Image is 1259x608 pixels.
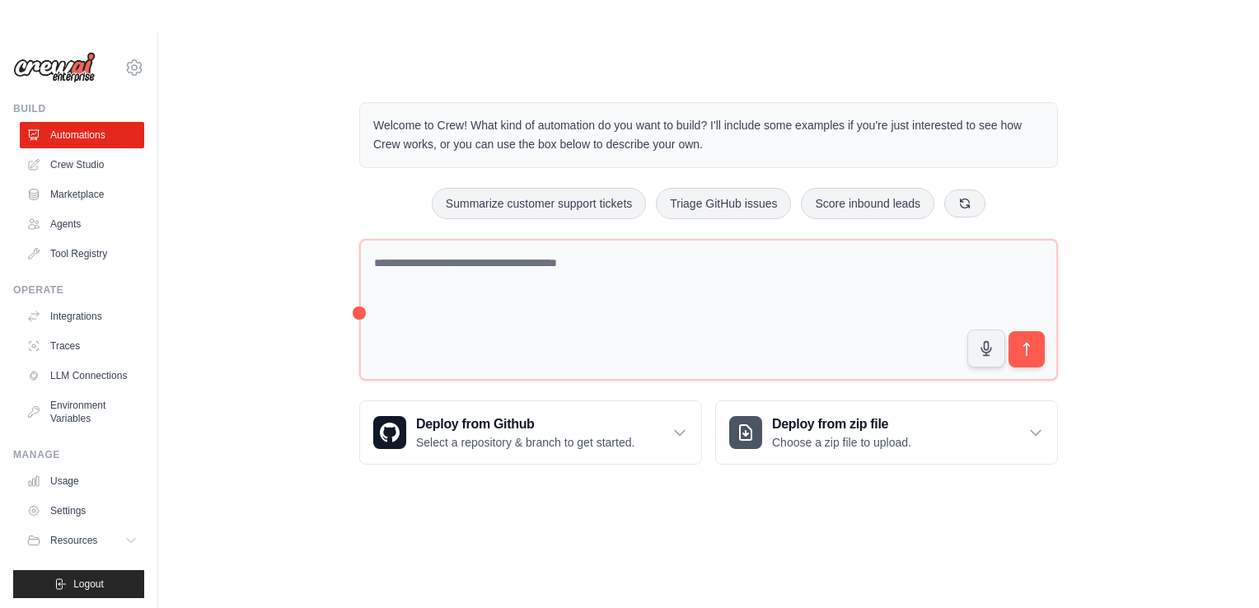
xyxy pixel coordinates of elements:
a: Agents [20,211,144,237]
a: Crew Studio [20,152,144,178]
button: Summarize customer support tickets [432,188,646,219]
img: Logo [13,52,96,83]
div: Operate [13,283,144,297]
a: Automations [20,122,144,148]
p: Select a repository & branch to get started. [416,434,634,451]
a: LLM Connections [20,362,144,389]
a: Marketplace [20,181,144,208]
span: Logout [73,578,104,591]
a: Environment Variables [20,392,144,432]
p: Choose a zip file to upload. [772,434,911,451]
a: Settings [20,498,144,524]
a: Traces [20,333,144,359]
button: Logout [13,570,144,598]
span: Resources [50,534,97,547]
button: Score inbound leads [801,188,934,219]
a: Integrations [20,303,144,330]
p: Welcome to Crew! What kind of automation do you want to build? I'll include some examples if you'... [373,116,1044,154]
a: Usage [20,468,144,494]
div: Manage [13,448,144,461]
h3: Deploy from zip file [772,414,911,434]
button: Triage GitHub issues [656,188,791,219]
button: Resources [20,527,144,554]
a: Tool Registry [20,241,144,267]
h3: Deploy from Github [416,414,634,434]
div: Build [13,102,144,115]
